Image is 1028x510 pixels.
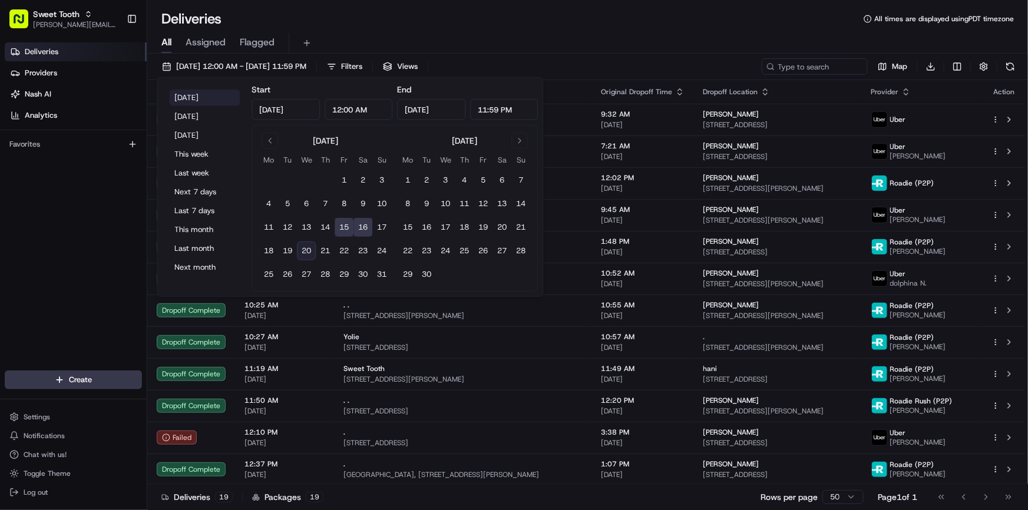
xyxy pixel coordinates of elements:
[601,141,685,151] span: 7:21 AM
[244,375,325,384] span: [DATE]
[343,470,583,479] span: [GEOGRAPHIC_DATA], [STREET_ADDRESS][PERSON_NAME]
[397,84,411,95] label: End
[244,406,325,416] span: [DATE]
[169,127,240,144] button: [DATE]
[398,171,417,190] button: 1
[872,112,887,127] img: uber-new-logo.jpeg
[703,279,852,289] span: [STREET_ADDRESS][PERSON_NAME]
[259,194,278,213] button: 4
[470,99,538,120] input: Time
[12,148,31,167] img: Liam S.
[474,241,492,260] button: 26
[33,8,80,20] button: Sweet Tooth
[343,375,583,384] span: [STREET_ADDRESS][PERSON_NAME]
[492,241,511,260] button: 27
[890,469,946,479] span: [PERSON_NAME]
[5,465,142,482] button: Toggle Theme
[511,154,530,166] th: Sunday
[703,343,852,352] span: [STREET_ADDRESS][PERSON_NAME]
[157,58,312,75] button: [DATE] 12:00 AM - [DATE] 11:59 PM
[890,374,946,383] span: [PERSON_NAME]
[108,265,209,279] div: Oh sorry I think i found it
[1002,58,1019,75] button: Refresh
[703,247,852,257] span: [STREET_ADDRESS]
[353,218,372,237] button: 16
[252,99,320,120] input: Date
[872,271,887,286] img: uber-new-logo.jpeg
[872,58,913,75] button: Map
[5,106,147,125] a: Analytics
[436,194,455,213] button: 10
[417,154,436,166] th: Tuesday
[24,450,67,459] span: Chat with us!
[343,332,359,342] span: Yolie
[259,241,278,260] button: 18
[890,460,934,469] span: Roadie (P2P)
[601,332,685,342] span: 10:57 AM
[761,491,818,503] p: Rows per page
[322,58,368,75] button: Filters
[878,491,917,503] div: Page 1 of 1
[890,269,906,279] span: Uber
[204,363,218,377] button: Send
[436,218,455,237] button: 17
[12,9,26,24] button: back
[890,215,946,224] span: [PERSON_NAME]
[316,265,335,284] button: 28
[335,265,353,284] button: 29
[474,194,492,213] button: 12
[190,92,214,101] span: [DATE]
[890,115,906,124] span: Uber
[161,491,233,503] div: Deliveries
[244,343,325,352] span: [DATE]
[601,300,685,310] span: 10:55 AM
[398,265,417,284] button: 29
[24,160,33,170] img: 1736555255976-a54dd68f-1ca7-489b-9aae-adbdc363a1c4
[872,366,887,382] img: roadie-logo-v2.jpg
[890,142,906,151] span: Uber
[492,171,511,190] button: 6
[601,173,685,183] span: 12:02 PM
[169,90,240,106] button: [DATE]
[703,311,852,320] span: [STREET_ADDRESS][PERSON_NAME]
[259,218,278,237] button: 11
[244,396,325,405] span: 11:50 AM
[890,396,953,406] span: Roadie Rush (P2P)
[353,265,372,284] button: 30
[25,89,51,100] span: Nash AI
[703,364,718,373] span: hani
[215,492,233,502] div: 19
[316,241,335,260] button: 21
[874,14,1014,24] span: All times are displayed using PDT timezone
[455,194,474,213] button: 11
[511,171,530,190] button: 7
[703,141,759,151] span: [PERSON_NAME]
[703,173,759,183] span: [PERSON_NAME]
[24,412,50,422] span: Settings
[703,237,759,246] span: [PERSON_NAME]
[33,20,117,29] button: [PERSON_NAME][EMAIL_ADDRESS][DOMAIN_NAME]
[872,207,887,223] img: uber-new-logo.jpeg
[601,269,685,278] span: 10:52 AM
[398,241,417,260] button: 22
[890,279,927,288] span: dolphina N.
[5,5,122,33] button: Sweet Tooth[PERSON_NAME][EMAIL_ADDRESS][DOMAIN_NAME]
[5,446,142,463] button: Chat with us!
[313,135,338,147] div: [DATE]
[343,300,349,310] span: . .
[169,165,240,181] button: Last week
[353,194,372,213] button: 9
[278,265,297,284] button: 26
[316,218,335,237] button: 14
[157,430,197,445] button: Failed
[703,300,759,310] span: [PERSON_NAME]
[511,194,530,213] button: 14
[105,175,130,184] span: [DATE]
[69,375,92,385] span: Create
[703,332,705,342] span: .
[890,428,906,438] span: Uber
[24,469,71,478] span: Toggle Theme
[890,438,946,447] span: [PERSON_NAME]
[417,241,436,260] button: 23
[12,316,31,335] img: Liam S.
